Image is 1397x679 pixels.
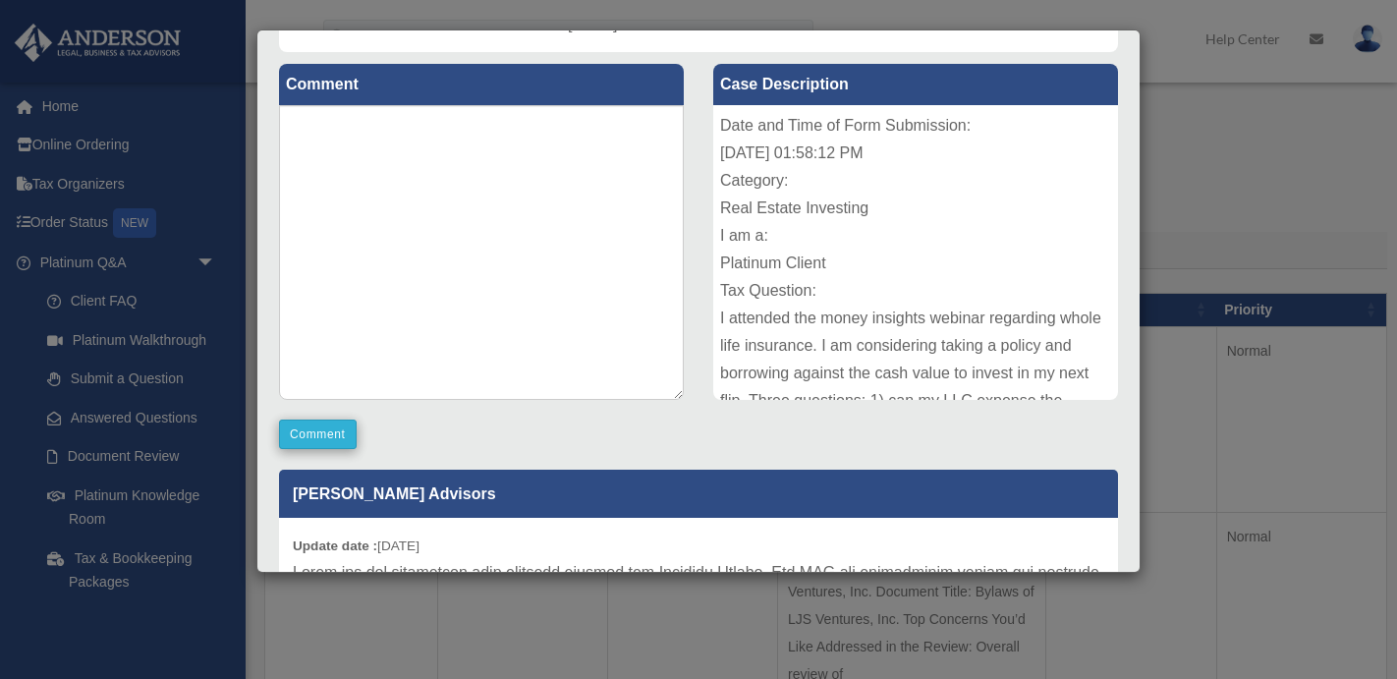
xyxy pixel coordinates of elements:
button: Comment [279,420,357,449]
div: Date and Time of Form Submission: [DATE] 01:58:12 PM Category: Real Estate Investing I am a: Plat... [713,105,1118,400]
label: Comment [279,64,684,105]
label: Case Description [713,64,1118,105]
small: [DATE] [293,538,419,553]
p: [PERSON_NAME] Advisors [279,470,1118,518]
b: Update date : [293,538,377,553]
